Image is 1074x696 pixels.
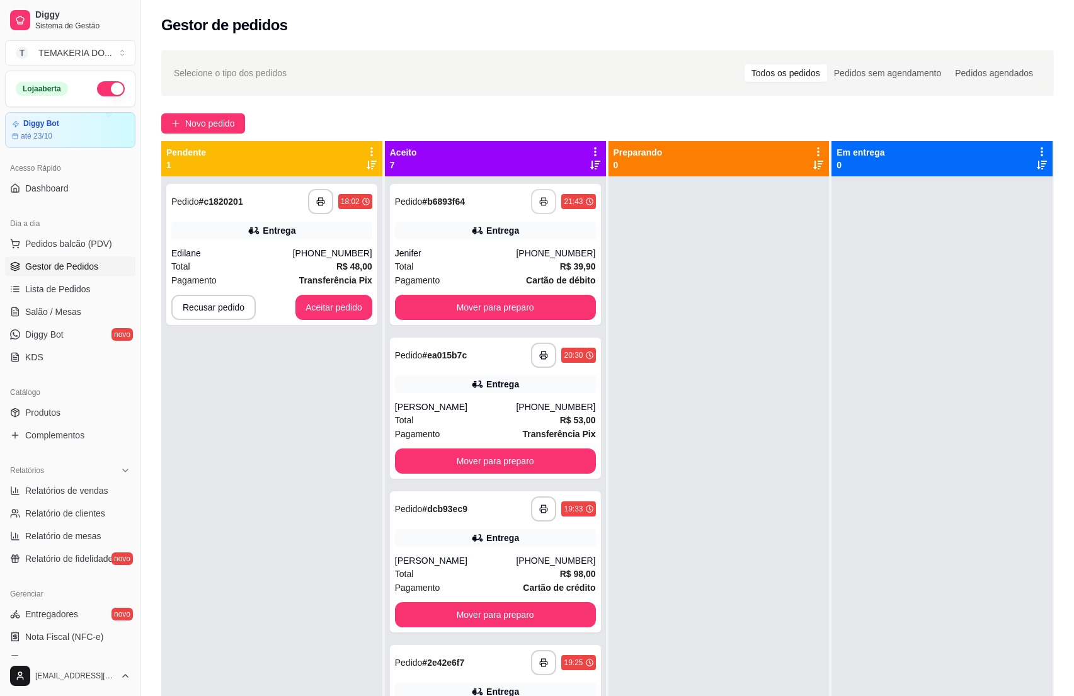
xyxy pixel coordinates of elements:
[25,260,98,273] span: Gestor de Pedidos
[5,347,135,367] a: KDS
[171,295,256,320] button: Recusar pedido
[25,237,112,250] span: Pedidos balcão (PDV)
[161,15,288,35] h2: Gestor de pedidos
[25,530,101,542] span: Relatório de mesas
[336,261,372,271] strong: R$ 48,00
[614,146,663,159] p: Preparando
[10,465,44,476] span: Relatórios
[174,66,287,80] span: Selecione o tipo dos pedidos
[341,197,360,207] div: 18:02
[5,178,135,198] a: Dashboard
[21,131,52,141] article: até 23/10
[5,402,135,423] a: Produtos
[564,197,583,207] div: 21:43
[395,567,414,581] span: Total
[5,234,135,254] button: Pedidos balcão (PDV)
[395,554,517,567] div: [PERSON_NAME]
[16,82,68,96] div: Loja aberta
[25,283,91,295] span: Lista de Pedidos
[523,583,595,593] strong: Cartão de crédito
[5,549,135,569] a: Relatório de fidelidadenovo
[395,427,440,441] span: Pagamento
[25,608,78,620] span: Entregadores
[5,584,135,604] div: Gerenciar
[422,658,464,668] strong: # 2e42e6f7
[395,602,596,627] button: Mover para preparo
[5,425,135,445] a: Complementos
[25,552,113,565] span: Relatório de fidelidade
[5,649,135,670] a: Controle de caixa
[614,159,663,171] p: 0
[5,627,135,647] a: Nota Fiscal (NFC-e)
[560,569,596,579] strong: R$ 98,00
[422,350,467,360] strong: # ea015b7c
[185,117,235,130] span: Novo pedido
[560,415,596,425] strong: R$ 53,00
[5,382,135,402] div: Catálogo
[395,413,414,427] span: Total
[5,481,135,501] a: Relatórios de vendas
[837,146,884,159] p: Em entrega
[564,658,583,668] div: 19:25
[5,158,135,178] div: Acesso Rápido
[25,484,108,497] span: Relatórios de vendas
[827,64,948,82] div: Pedidos sem agendamento
[422,197,465,207] strong: # b6893f64
[5,214,135,234] div: Dia a dia
[35,21,130,31] span: Sistema de Gestão
[25,182,69,195] span: Dashboard
[395,448,596,474] button: Mover para preparo
[486,378,519,391] div: Entrega
[516,247,595,260] div: [PHONE_NUMBER]
[395,581,440,595] span: Pagamento
[166,159,206,171] p: 1
[25,351,43,363] span: KDS
[486,224,519,237] div: Entrega
[23,119,59,128] article: Diggy Bot
[745,64,827,82] div: Todos os pedidos
[97,81,125,96] button: Alterar Status
[422,504,467,514] strong: # dcb93ec9
[25,328,64,341] span: Diggy Bot
[263,224,295,237] div: Entrega
[5,526,135,546] a: Relatório de mesas
[395,504,423,514] span: Pedido
[5,256,135,277] a: Gestor de Pedidos
[199,197,243,207] strong: # c1820201
[295,295,372,320] button: Aceitar pedido
[171,260,190,273] span: Total
[171,273,217,287] span: Pagamento
[526,275,595,285] strong: Cartão de débito
[5,279,135,299] a: Lista de Pedidos
[5,324,135,345] a: Diggy Botnovo
[25,507,105,520] span: Relatório de clientes
[5,40,135,66] button: Select a team
[516,401,595,413] div: [PHONE_NUMBER]
[395,273,440,287] span: Pagamento
[35,671,115,681] span: [EMAIL_ADDRESS][DOMAIN_NAME]
[25,406,60,419] span: Produtos
[166,146,206,159] p: Pendente
[35,9,130,21] span: Diggy
[299,275,372,285] strong: Transferência Pix
[837,159,884,171] p: 0
[564,504,583,514] div: 19:33
[395,658,423,668] span: Pedido
[395,260,414,273] span: Total
[25,630,103,643] span: Nota Fiscal (NFC-e)
[390,146,417,159] p: Aceito
[395,247,517,260] div: Jenifer
[171,247,293,260] div: Edilane
[523,429,596,439] strong: Transferência Pix
[395,350,423,360] span: Pedido
[25,653,94,666] span: Controle de caixa
[486,532,519,544] div: Entrega
[25,429,84,442] span: Complementos
[560,261,596,271] strong: R$ 39,90
[516,554,595,567] div: [PHONE_NUMBER]
[390,159,417,171] p: 7
[25,305,81,318] span: Salão / Mesas
[5,604,135,624] a: Entregadoresnovo
[171,119,180,128] span: plus
[293,247,372,260] div: [PHONE_NUMBER]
